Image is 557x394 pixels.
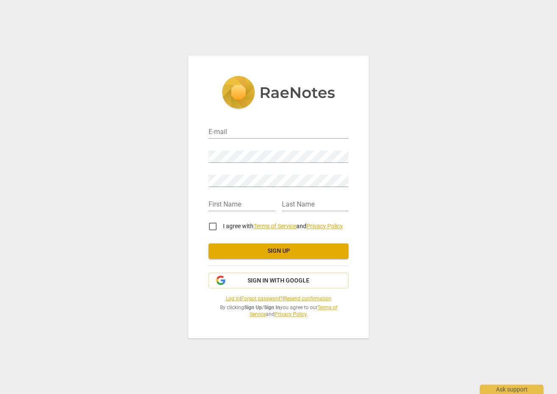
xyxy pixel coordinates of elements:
[226,296,240,302] a: Log in
[209,273,348,289] button: Sign in with Google
[241,296,283,302] a: Forgot password?
[480,385,543,394] div: Ask support
[306,223,343,229] a: Privacy Policy
[284,296,331,302] a: Resend confirmation
[215,247,342,255] span: Sign up
[248,277,309,285] span: Sign in with Google
[264,305,280,310] b: Sign In
[244,305,262,310] b: Sign Up
[223,223,343,229] span: I agree with and
[275,311,306,317] a: Privacy Policy
[250,305,337,318] a: Terms of Service
[209,295,348,302] span: | |
[253,223,296,229] a: Terms of Service
[209,304,348,318] span: By clicking / you agree to our and .
[222,76,335,111] img: 5ac2273c67554f335776073100b6d88f.svg
[209,243,348,259] button: Sign up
